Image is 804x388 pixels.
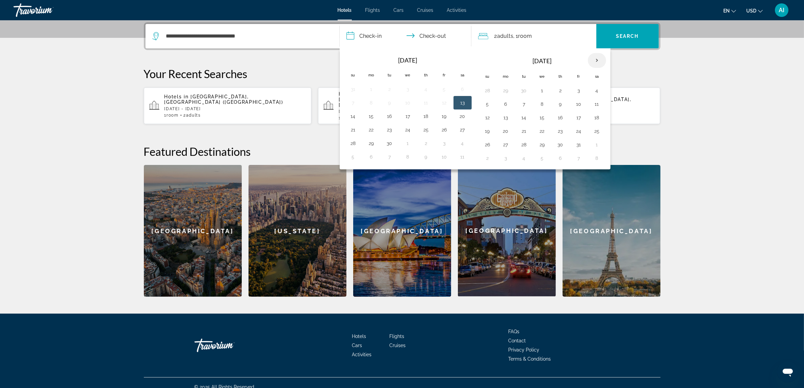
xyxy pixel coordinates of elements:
[457,139,468,148] button: Day 4
[348,112,359,121] button: Day 14
[592,86,602,95] button: Day 4
[573,140,584,149] button: Day 31
[365,7,380,13] a: Flights
[519,153,529,163] button: Day 4
[500,113,511,122] button: Day 13
[723,8,730,14] span: en
[348,125,359,135] button: Day 21
[439,112,450,121] button: Day 19
[366,84,377,94] button: Day 1
[338,7,352,13] span: Hotels
[439,84,450,94] button: Day 5
[537,140,548,149] button: Day 29
[144,67,660,80] p: Your Recent Searches
[509,338,526,343] a: Contact
[537,153,548,163] button: Day 5
[616,33,639,39] span: Search
[573,86,584,95] button: Day 3
[518,33,532,39] span: Room
[500,140,511,149] button: Day 27
[366,112,377,121] button: Day 15
[144,145,660,158] h2: Featured Destinations
[352,343,362,348] a: Cars
[592,99,602,109] button: Day 11
[421,125,432,135] button: Day 25
[447,7,467,13] a: Activities
[348,139,359,148] button: Day 28
[339,91,363,97] span: Hotels in
[514,31,532,41] span: , 1
[403,112,413,121] button: Day 17
[457,112,468,121] button: Day 20
[144,165,242,297] a: [GEOGRAPHIC_DATA]
[563,165,660,297] a: [GEOGRAPHIC_DATA]
[339,116,353,120] span: 1
[403,152,413,162] button: Day 8
[164,94,283,105] span: [GEOGRAPHIC_DATA], [GEOGRAPHIC_DATA] ([GEOGRAPHIC_DATA])
[403,139,413,148] button: Day 1
[339,91,457,107] span: [GEOGRAPHIC_DATA], [GEOGRAPHIC_DATA], [GEOGRAPHIC_DATA], [GEOGRAPHIC_DATA] (HNL)
[352,334,366,339] span: Hotels
[592,126,602,136] button: Day 25
[394,7,404,13] a: Cars
[384,98,395,107] button: Day 9
[458,165,556,296] div: [GEOGRAPHIC_DATA]
[777,361,799,383] iframe: Button to launch messaging window
[509,356,551,362] span: Terms & Conditions
[500,153,511,163] button: Day 3
[500,126,511,136] button: Day 20
[384,112,395,121] button: Day 16
[519,140,529,149] button: Day 28
[519,99,529,109] button: Day 7
[500,99,511,109] button: Day 6
[555,153,566,163] button: Day 6
[596,24,659,48] button: Search
[421,84,432,94] button: Day 4
[318,87,486,124] button: Hotels in [GEOGRAPHIC_DATA], [GEOGRAPHIC_DATA], [GEOGRAPHIC_DATA], [GEOGRAPHIC_DATA] (HNL)[DATE] ...
[352,352,371,357] span: Activities
[353,165,451,297] a: [GEOGRAPHIC_DATA]
[340,24,471,48] button: Check in and out dates
[183,113,201,118] span: 2
[746,6,763,16] button: Change currency
[573,99,584,109] button: Day 10
[555,113,566,122] button: Day 16
[421,152,432,162] button: Day 9
[348,152,359,162] button: Day 5
[746,8,756,14] span: USD
[555,86,566,95] button: Day 2
[458,165,556,297] a: [GEOGRAPHIC_DATA]
[366,152,377,162] button: Day 6
[457,125,468,135] button: Day 27
[348,98,359,107] button: Day 7
[403,98,413,107] button: Day 10
[519,86,529,95] button: Day 30
[779,7,785,14] span: AI
[537,126,548,136] button: Day 22
[164,94,189,99] span: Hotels in
[164,106,306,111] p: [DATE] - [DATE]
[482,86,493,95] button: Day 28
[166,113,179,118] span: Room
[194,335,262,356] a: Travorium
[146,24,659,48] div: Search widget
[497,53,588,69] th: [DATE]
[471,24,596,48] button: Travelers: 2 adults, 0 children
[403,125,413,135] button: Day 24
[482,113,493,122] button: Day 12
[482,140,493,149] button: Day 26
[144,87,312,124] button: Hotels in [GEOGRAPHIC_DATA], [GEOGRAPHIC_DATA] ([GEOGRAPHIC_DATA])[DATE] - [DATE]1Room2Adults
[249,165,346,297] a: [US_STATE]
[439,98,450,107] button: Day 12
[509,347,540,353] span: Privacy Policy
[186,113,201,118] span: Adults
[439,152,450,162] button: Day 10
[592,113,602,122] button: Day 18
[592,140,602,149] button: Day 1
